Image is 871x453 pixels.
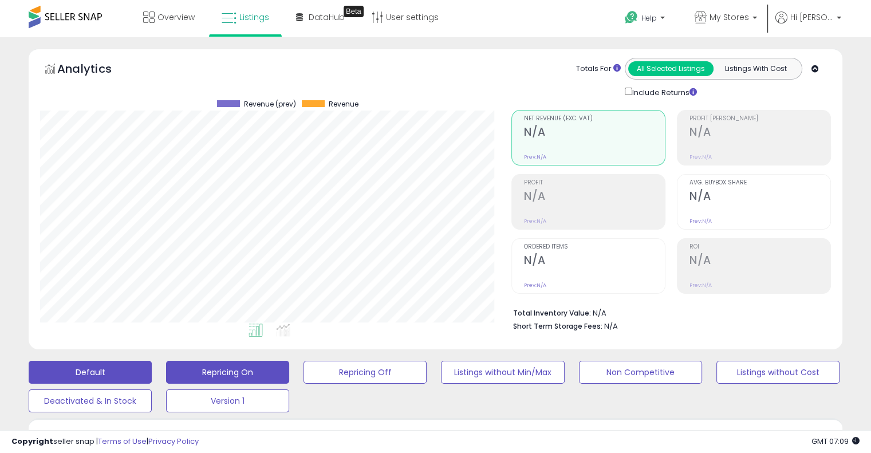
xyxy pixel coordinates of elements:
[166,389,289,412] button: Version 1
[604,321,618,332] span: N/A
[689,116,830,122] span: Profit [PERSON_NAME]
[641,13,657,23] span: Help
[513,321,602,331] b: Short Term Storage Fees:
[707,428,842,439] p: Listing States:
[716,361,840,384] button: Listings without Cost
[29,389,152,412] button: Deactivated & In Stock
[157,11,195,23] span: Overview
[524,125,665,141] h2: N/A
[344,6,364,17] div: Tooltip anchor
[628,61,714,76] button: All Selected Listings
[616,2,676,37] a: Help
[689,218,712,224] small: Prev: N/A
[524,116,665,122] span: Net Revenue (Exc. VAT)
[148,436,199,447] a: Privacy Policy
[713,61,798,76] button: Listings With Cost
[689,180,830,186] span: Avg. Buybox Share
[524,153,546,160] small: Prev: N/A
[524,218,546,224] small: Prev: N/A
[29,361,152,384] button: Default
[524,190,665,205] h2: N/A
[11,436,199,447] div: seller snap | |
[98,436,147,447] a: Terms of Use
[524,254,665,269] h2: N/A
[513,308,591,318] b: Total Inventory Value:
[790,11,833,23] span: Hi [PERSON_NAME]
[689,153,712,160] small: Prev: N/A
[524,244,665,250] span: Ordered Items
[689,190,830,205] h2: N/A
[624,10,639,25] i: Get Help
[579,361,702,384] button: Non Competitive
[329,100,358,108] span: Revenue
[309,11,345,23] span: DataHub
[616,85,711,99] div: Include Returns
[244,100,296,108] span: Revenue (prev)
[513,305,822,319] li: N/A
[775,11,841,37] a: Hi [PERSON_NAME]
[524,180,665,186] span: Profit
[441,361,564,384] button: Listings without Min/Max
[811,436,860,447] span: 2025-10-13 07:09 GMT
[239,11,269,23] span: Listings
[524,282,546,289] small: Prev: N/A
[689,244,830,250] span: ROI
[166,361,289,384] button: Repricing On
[710,11,749,23] span: My Stores
[689,254,830,269] h2: N/A
[689,125,830,141] h2: N/A
[689,282,712,289] small: Prev: N/A
[57,61,134,80] h5: Analytics
[304,361,427,384] button: Repricing Off
[11,436,53,447] strong: Copyright
[576,64,621,74] div: Totals For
